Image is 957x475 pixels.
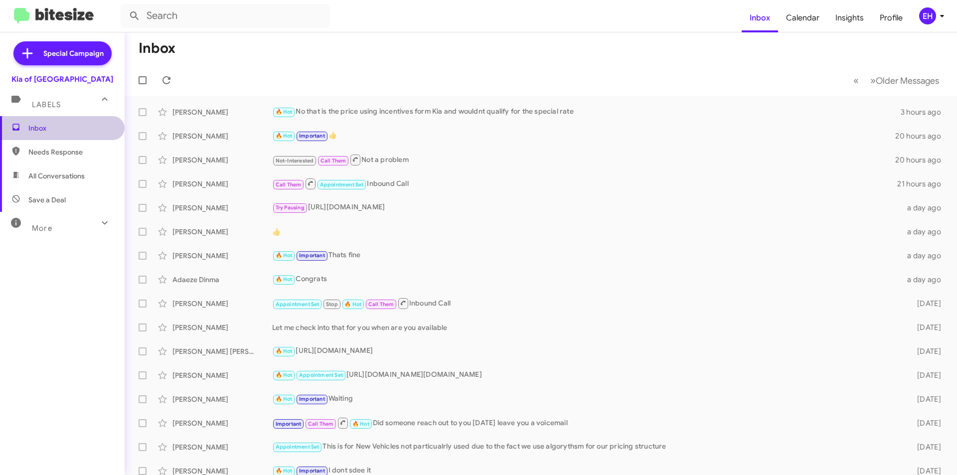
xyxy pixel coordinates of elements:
[172,442,272,452] div: [PERSON_NAME]
[895,155,949,165] div: 20 hours ago
[897,179,949,189] div: 21 hours ago
[276,396,293,402] span: 🔥 Hot
[272,345,901,357] div: [URL][DOMAIN_NAME]
[32,224,52,233] span: More
[272,393,901,405] div: Waiting
[853,74,859,87] span: «
[276,109,293,115] span: 🔥 Hot
[172,418,272,428] div: [PERSON_NAME]
[172,179,272,189] div: [PERSON_NAME]
[172,322,272,332] div: [PERSON_NAME]
[901,203,949,213] div: a day ago
[901,299,949,309] div: [DATE]
[32,100,61,109] span: Labels
[901,275,949,285] div: a day ago
[742,3,778,32] a: Inbox
[299,396,325,402] span: Important
[28,171,85,181] span: All Conversations
[847,70,865,91] button: Previous
[172,131,272,141] div: [PERSON_NAME]
[276,133,293,139] span: 🔥 Hot
[901,227,949,237] div: a day ago
[895,131,949,141] div: 20 hours ago
[308,421,334,427] span: Call Them
[368,301,394,308] span: Call Them
[28,147,113,157] span: Needs Response
[276,468,293,474] span: 🔥 Hot
[28,123,113,133] span: Inbox
[172,394,272,404] div: [PERSON_NAME]
[43,48,104,58] span: Special Campaign
[901,346,949,356] div: [DATE]
[276,158,314,164] span: Not-Interested
[352,421,369,427] span: 🔥 Hot
[276,444,319,450] span: Appointment Set
[901,107,949,117] div: 3 hours ago
[320,158,346,164] span: Call Them
[901,418,949,428] div: [DATE]
[299,252,325,259] span: Important
[276,276,293,283] span: 🔥 Hot
[326,301,338,308] span: Stop
[121,4,330,28] input: Search
[901,370,949,380] div: [DATE]
[344,301,361,308] span: 🔥 Hot
[172,107,272,117] div: [PERSON_NAME]
[827,3,872,32] a: Insights
[299,468,325,474] span: Important
[172,155,272,165] div: [PERSON_NAME]
[320,181,364,188] span: Appointment Set
[276,421,302,427] span: Important
[172,275,272,285] div: Adaeze Dinma
[778,3,827,32] a: Calendar
[172,370,272,380] div: [PERSON_NAME]
[272,177,897,190] div: Inbound Call
[901,251,949,261] div: a day ago
[13,41,112,65] a: Special Campaign
[276,204,305,211] span: Try Pausing
[876,75,939,86] span: Older Messages
[276,301,319,308] span: Appointment Set
[276,348,293,354] span: 🔥 Hot
[272,274,901,285] div: Congrats
[299,372,343,378] span: Appointment Set
[299,133,325,139] span: Important
[272,417,901,429] div: Did someone reach out to you [DATE] leave you a voicemail
[272,322,901,332] div: Let me check into that for you when are you available
[172,227,272,237] div: [PERSON_NAME]
[901,394,949,404] div: [DATE]
[901,442,949,452] div: [DATE]
[172,346,272,356] div: [PERSON_NAME] [PERSON_NAME]
[919,7,936,24] div: EH
[272,130,895,142] div: 👍
[28,195,66,205] span: Save a Deal
[276,181,302,188] span: Call Them
[276,252,293,259] span: 🔥 Hot
[901,322,949,332] div: [DATE]
[272,441,901,453] div: This is for New Vehicles not particualrly used due to the fact we use algorythsm for our pricing ...
[864,70,945,91] button: Next
[272,154,895,166] div: Not a problem
[172,251,272,261] div: [PERSON_NAME]
[272,297,901,310] div: Inbound Call
[272,227,901,237] div: 👍
[272,106,901,118] div: No that is the price using incentives form Kia and wouldnt qualify for the special rate
[272,369,901,381] div: [URL][DOMAIN_NAME][DOMAIN_NAME]
[11,74,113,84] div: Kia of [GEOGRAPHIC_DATA]
[276,372,293,378] span: 🔥 Hot
[139,40,175,56] h1: Inbox
[172,203,272,213] div: [PERSON_NAME]
[870,74,876,87] span: »
[872,3,911,32] a: Profile
[911,7,946,24] button: EH
[272,250,901,261] div: Thats fine
[172,299,272,309] div: [PERSON_NAME]
[272,202,901,213] div: [URL][DOMAIN_NAME]
[848,70,945,91] nav: Page navigation example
